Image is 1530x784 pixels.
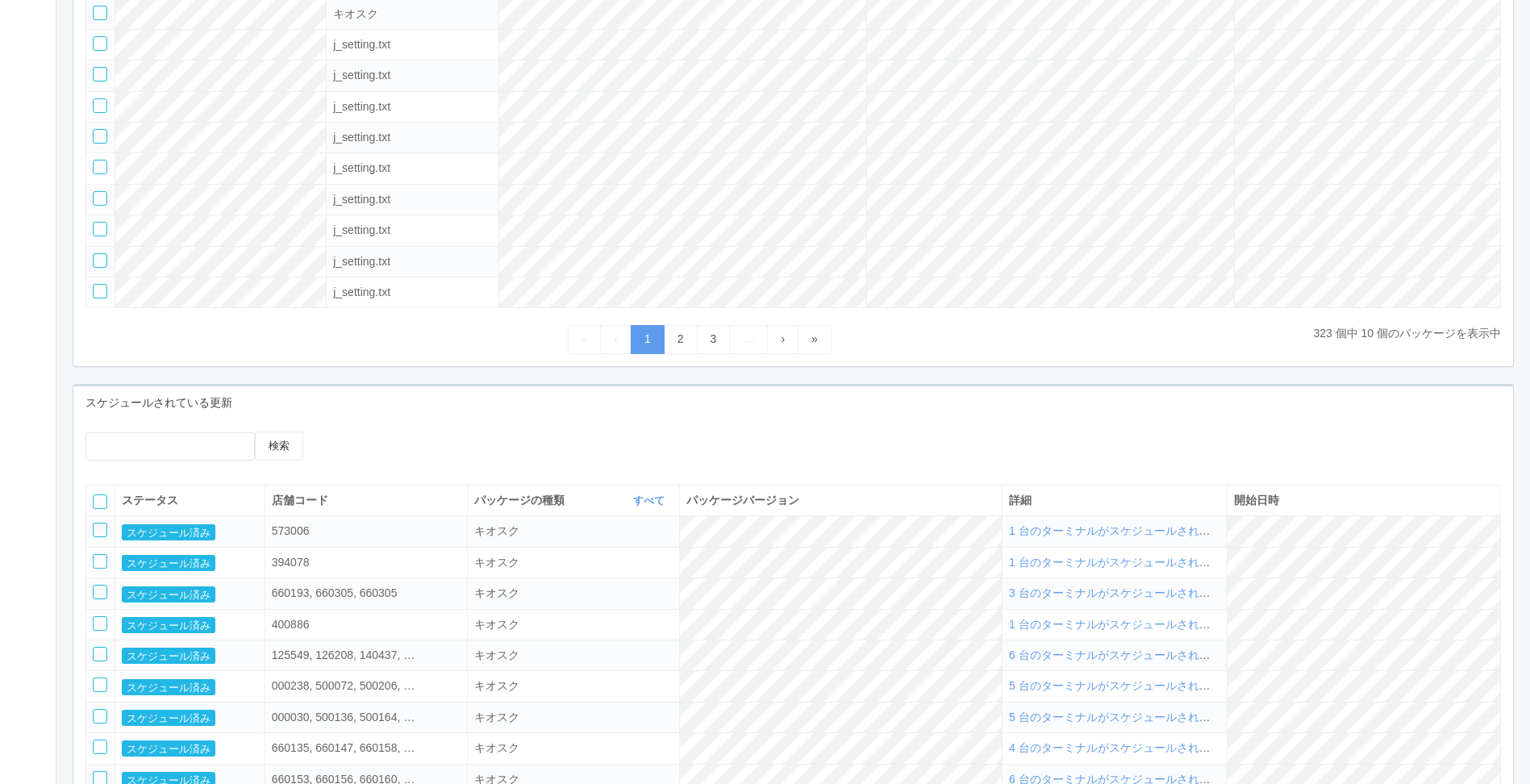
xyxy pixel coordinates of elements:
div: ksdpackage.tablefilter.kiosk [474,678,673,694]
div: 660135,660147,660158,660170 [272,740,417,757]
a: クライアントリンク [2,20,56,69]
span: 1 台のターミナルがスケジュールされました [1009,556,1233,569]
div: ksdpackage.tablefilter.jsetting [333,284,492,301]
div: ksdpackage.tablefilter.kiosk [474,585,673,602]
button: スケジュール済み [122,648,215,664]
a: Last [798,325,832,353]
span: ステータス [122,494,178,507]
a: 1 [631,325,665,353]
span: 4 台のターミナルがスケジュールされました [1009,741,1233,754]
div: ksdpackage.tablefilter.kiosk [474,554,673,571]
button: 検索 [255,432,303,461]
div: 000030,500136,500164,500179,500303 [272,709,417,726]
div: ksdpackage.tablefilter.jsetting [333,160,492,177]
button: スケジュール済み [122,555,215,571]
div: 573006 [272,523,417,540]
button: スケジュール済み [122,679,215,695]
div: 1 台のターミナルがスケジュールされました [1009,554,1220,571]
div: スケジュール済み [122,616,258,633]
div: 6 台のターミナルがスケジュールされました [1009,647,1220,664]
span: 5 台のターミナルがスケジュールされました [1009,679,1233,692]
a: コンテンツプリント [2,119,56,169]
div: ksdpackage.tablefilter.kiosk [474,709,673,726]
div: ksdpackage.tablefilter.kiosk [474,647,673,664]
span: 1 台のターミナルがスケジュールされました [1009,618,1233,631]
div: スケジュール済み [122,585,258,602]
div: 5 台のターミナルがスケジュールされました [1009,678,1220,694]
button: スケジュール済み [122,524,215,540]
div: ksdpackage.tablefilter.jsetting [333,191,492,208]
div: スケジュール済み [122,523,258,540]
div: ksdpackage.tablefilter.jsetting [333,36,492,53]
div: ksdpackage.tablefilter.kiosk [474,740,673,757]
div: 店舗コード [272,492,461,509]
div: 394078 [272,554,417,571]
a: 2 [664,325,698,353]
a: すべて [633,494,669,507]
div: ksdpackage.tablefilter.kiosk [333,6,492,23]
div: 5 台のターミナルがスケジュールされました [1009,709,1220,726]
div: 400886 [272,616,417,633]
span: 3 台のターミナルがスケジュールされました [1009,586,1233,599]
div: スケジュールされている更新 [73,386,1513,419]
div: 660193,660305,660305 [272,585,417,602]
span: 6 台のターミナルがスケジュールされました [1009,648,1233,661]
span: パッケージの種類 [474,492,569,509]
div: ksdpackage.tablefilter.jsetting [333,67,492,84]
span: Next [781,332,785,345]
button: すべて [629,493,673,509]
div: スケジュール済み [122,709,258,726]
button: スケジュール済み [122,740,215,757]
div: 1 台のターミナルがスケジュールされました [1009,523,1220,540]
button: スケジュール済み [122,710,215,726]
span: パッケージバージョン [686,494,799,507]
div: 詳細 [1009,492,1220,509]
button: スケジュール済み [122,586,215,603]
a: Next [767,325,798,353]
div: 000238,500072,500206,510318,800275 [272,678,417,694]
div: スケジュール済み [122,554,258,571]
div: 125549,126208,140437,308118,500296,500311 [272,647,417,664]
div: スケジュール済み [122,740,258,757]
div: 4 台のターミナルがスケジュールされました [1009,740,1220,757]
button: スケジュール済み [122,617,215,633]
span: 開始日時 [1234,494,1279,507]
div: ksdpackage.tablefilter.kiosk [474,523,673,540]
div: ksdpackage.tablefilter.jsetting [333,222,492,239]
div: スケジュール済み [122,647,258,664]
a: ドキュメントを管理 [2,169,56,218]
div: ksdpackage.tablefilter.jsetting [333,129,492,146]
div: ksdpackage.tablefilter.jsetting [333,253,492,270]
a: 3 [697,325,731,353]
a: アラート設定 [2,69,56,119]
div: スケジュール済み [122,678,258,694]
div: 1 台のターミナルがスケジュールされました [1009,616,1220,633]
div: ksdpackage.tablefilter.jsetting [333,98,492,115]
p: 323 個中 10 個のパッケージを表示中 [1313,325,1501,342]
div: 3 台のターミナルがスケジュールされました [1009,585,1220,602]
span: 1 台のターミナルがスケジュールされました [1009,524,1233,537]
div: ksdpackage.tablefilter.kiosk [474,616,673,633]
span: Last [811,332,818,345]
span: 5 台のターミナルがスケジュールされました [1009,711,1233,724]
